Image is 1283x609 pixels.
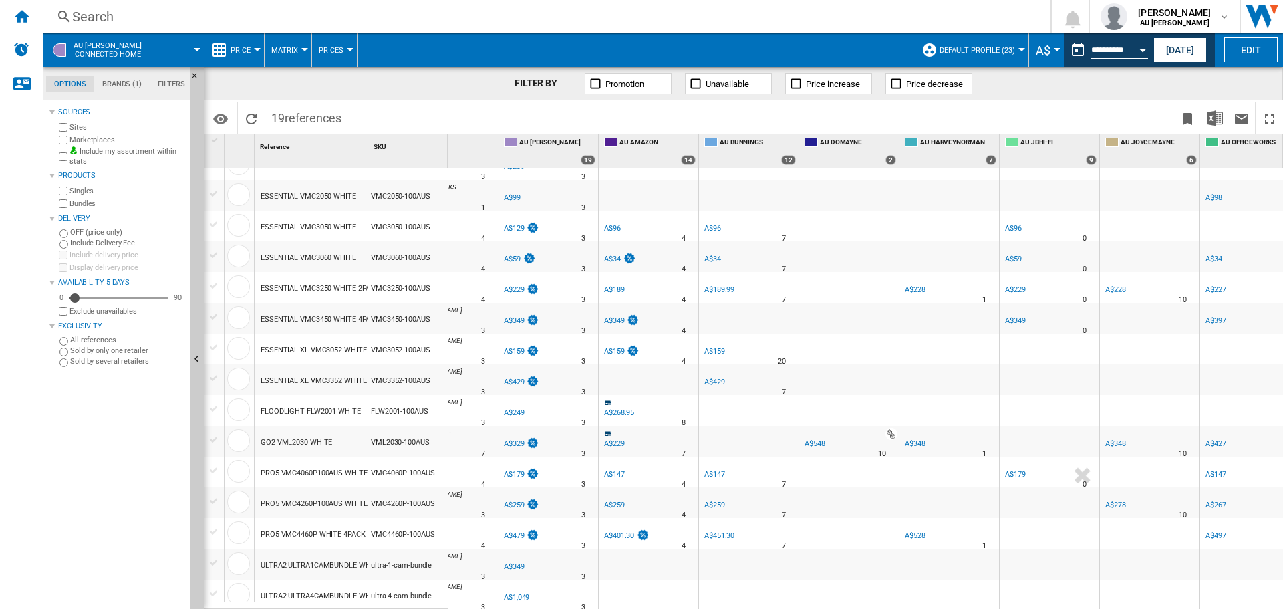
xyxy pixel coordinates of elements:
span: Matrix [271,46,298,55]
div: A$259 [602,499,625,512]
div: Delivery [58,213,185,224]
span: AU JBHI-FI [1020,138,1097,149]
input: Marketplaces [59,136,67,144]
button: Open calendar [1131,36,1155,60]
img: promotionV3.png [523,253,536,264]
div: Delivery Time : 3 days [581,416,585,430]
span: AU JOYCEMAYNE [1121,138,1197,149]
div: A$159 [504,347,525,356]
div: A$189 [602,283,625,297]
div: A$179 [504,470,525,479]
div: ESSENTIAL VMC3050 WHITE [261,212,356,243]
div: A$229 [502,283,539,297]
span: 19 [265,102,348,130]
button: Default profile (23) [940,33,1022,67]
div: A$259 [702,499,725,512]
div: VMC3450-100AUS [368,303,448,334]
button: Price increase [785,73,872,94]
div: A$427 [1203,437,1226,451]
input: Include my assortment within stats [59,148,67,165]
div: A$59 [502,253,536,266]
img: promotionV3.png [623,253,636,264]
div: Delivery Time : 0 day [1083,293,1087,307]
div: Delivery Time : 0 day [1083,324,1087,338]
div: Delivery Time : 8 days [682,416,686,430]
span: AU DOMAYNE [820,138,896,149]
div: Delivery Time : 4 days [682,324,686,338]
button: Price decrease [885,73,972,94]
div: Delivery Time : 7 days [481,447,485,461]
div: A$96 [604,224,621,233]
img: profile.jpg [1101,3,1127,30]
img: promotionV3.png [526,529,539,541]
input: Include Delivery Fee [59,240,68,249]
div: Delivery Time : 10 days [1179,447,1187,461]
div: A$227 [1203,283,1226,297]
div: Search [72,7,1016,26]
span: AU BUNNINGS [720,138,796,149]
div: A$528 [905,531,925,540]
div: Sort None [401,134,498,155]
div: Prices [319,33,350,67]
div: A$1,049 [504,593,529,602]
span: Reference [260,143,289,150]
div: A$98 [1205,193,1222,202]
span: Unavailable [706,79,749,89]
button: Maximize [1256,102,1283,134]
div: A$479 [504,531,525,540]
div: A$228 [905,285,925,294]
div: ESSENTIAL VMC3250 WHITE 2PACK [261,273,380,304]
div: A$349 [1005,316,1026,325]
span: AU OFFICEWORKS [404,183,456,191]
div: A$98 [1203,191,1222,205]
img: promotionV3.png [526,314,539,326]
div: Delivery Time : 0 day [1083,232,1087,245]
div: Sort None [371,134,448,155]
div: A$159 [602,345,639,358]
div: 12 offers sold by AU BUNNINGS [781,155,796,165]
span: AU [PERSON_NAME] [519,138,595,149]
div: Price [211,33,257,67]
button: A$ [1036,33,1057,67]
div: ESSENTIAL VMC3450 WHITE 4PACK [261,304,380,335]
md-tab-item: Filters [150,76,193,92]
div: A$401.30 [602,529,650,543]
div: Delivery Time : 0 day [1083,263,1087,276]
div: A$349 [504,562,525,571]
img: promotionV3.png [526,345,539,356]
div: 14 offers sold by AU AMAZON [681,155,696,165]
div: Delivery Time : 4 days [481,232,485,245]
div: A$59 [1003,253,1022,266]
div: A$96 [1003,222,1022,235]
div: VMC4060P-100AUS [368,457,448,487]
div: A$34 [602,253,636,266]
div: A$59 [1005,255,1022,263]
div: AU [PERSON_NAME]Connected home [49,33,197,67]
label: Bundles [69,199,185,209]
div: VMC3052-100AUS [368,334,448,364]
span: A$ [1036,43,1050,57]
div: Delivery Time : 3 days [581,263,585,276]
button: Options [207,106,234,130]
img: promotionV3.png [626,345,639,356]
img: excel-24x24.png [1207,110,1223,126]
button: Send this report by email [1228,102,1255,134]
div: A$528 [903,529,925,543]
span: Price [231,46,251,55]
div: A$397 [1205,316,1226,325]
div: A$227 [1205,285,1226,294]
div: A$349 [1003,314,1026,328]
label: Include Delivery Fee [70,238,185,248]
div: Delivery Time : 10 days [878,447,886,461]
div: A$229 [1005,285,1026,294]
div: A$348 [1105,439,1126,448]
div: AU AMAZON 14 offers sold by AU AMAZON [601,134,698,168]
label: Singles [69,186,185,196]
div: Delivery Time : 1 day [982,447,986,461]
input: Display delivery price [59,307,67,316]
div: Reference Sort None [257,134,368,155]
div: A$429 [502,376,539,389]
button: [DATE] [1153,37,1207,62]
div: A$348 [903,437,925,451]
div: Delivery Time : 3 days [581,293,585,307]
